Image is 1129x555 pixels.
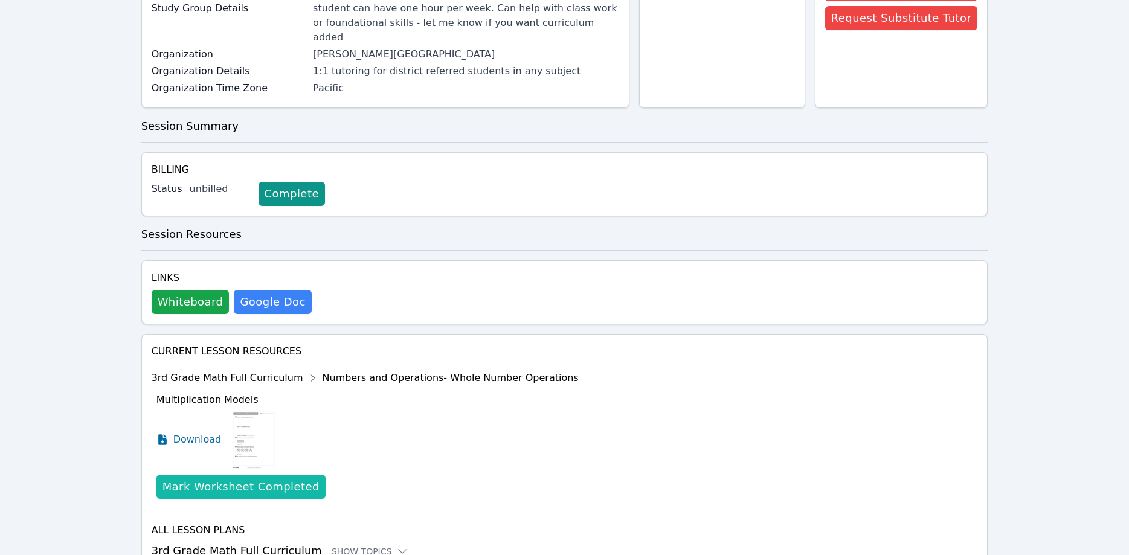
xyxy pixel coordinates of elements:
img: Multiplication Models [231,409,277,470]
div: [PERSON_NAME][GEOGRAPHIC_DATA] [313,47,619,62]
label: Organization [152,47,306,62]
a: Google Doc [234,290,311,314]
h4: Links [152,271,312,285]
label: Study Group Details [152,1,306,16]
a: Download [156,409,222,470]
a: Complete [259,182,325,206]
div: student can have one hour per week. Can help with class work or foundational skills - let me know... [313,1,619,45]
button: Mark Worksheet Completed [156,475,326,499]
div: 3rd Grade Math Full Curriculum Numbers and Operations- Whole Number Operations [152,368,579,388]
div: Pacific [313,81,619,95]
span: Multiplication Models [156,394,259,405]
div: 1:1 tutoring for district referred students in any subject [313,64,619,79]
label: Organization Time Zone [152,81,306,95]
h3: Session Resources [141,226,988,243]
button: Request Substitute Tutor [825,6,978,30]
h4: Current Lesson Resources [152,344,978,359]
h4: All Lesson Plans [152,523,978,537]
div: unbilled [190,182,249,196]
span: Download [173,432,222,447]
h3: Session Summary [141,118,988,135]
button: Whiteboard [152,290,230,314]
label: Status [152,182,182,196]
div: Mark Worksheet Completed [162,478,320,495]
label: Organization Details [152,64,306,79]
h4: Billing [152,162,978,177]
